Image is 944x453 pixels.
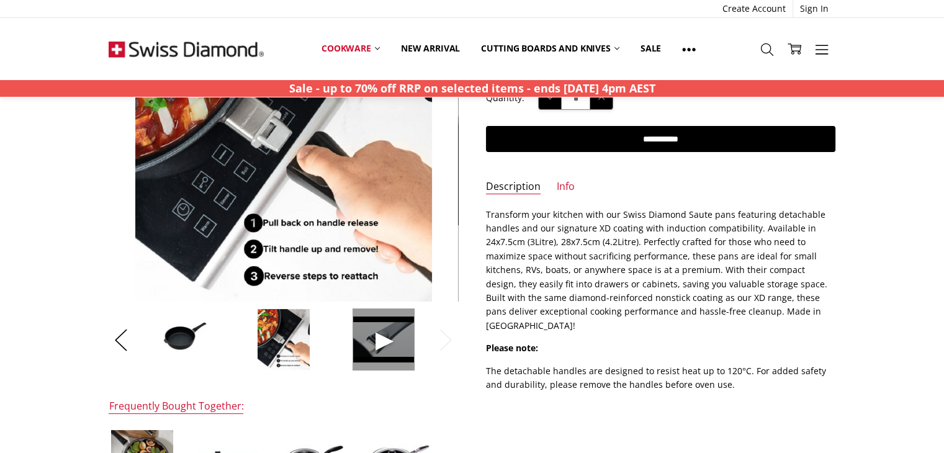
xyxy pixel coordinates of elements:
a: New arrival [390,35,470,62]
a: Show All [672,35,706,63]
img: Free Shipping On Every Order [109,18,264,80]
img: XD Induction 28 x 7.5cm Deep SAUTE PAN w/Detachable Handle [153,318,215,361]
strong: Please note: [486,342,538,354]
img: how to remove and install the handle [257,308,310,370]
button: Next [433,321,458,359]
strong: Sale - up to 70% off RRP on selected items - ends [DATE] 4pm AEST [289,81,655,96]
a: Cutting boards and knives [470,35,630,62]
a: Info [557,180,575,194]
div: Frequently Bought Together: [109,400,243,414]
p: Transform your kitchen with our Swiss Diamond Saute pans featuring detachable handles and our sig... [486,208,835,333]
label: Quantity: [486,91,524,105]
a: Sale [630,35,672,62]
a: Description [486,180,541,194]
button: Previous [109,321,133,359]
p: The detachable handles are designed to resist heat up to 120°C. For added safety and durability, ... [486,364,835,392]
a: Cookware [311,35,390,62]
